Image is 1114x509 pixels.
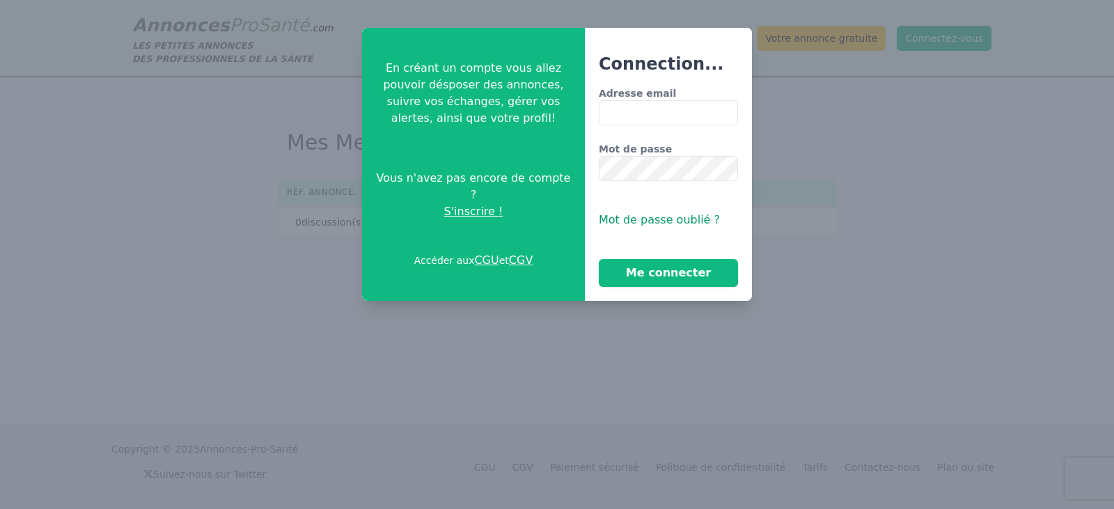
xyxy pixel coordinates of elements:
span: S'inscrire ! [444,203,503,220]
label: Adresse email [599,86,738,100]
h3: Connection... [599,53,738,75]
span: Vous n'avez pas encore de compte ? [373,170,574,203]
p: Accéder aux et [414,252,533,269]
label: Mot de passe [599,142,738,156]
p: En créant un compte vous allez pouvoir désposer des annonces, suivre vos échanges, gérer vos aler... [373,60,574,127]
a: CGU [474,253,499,267]
a: CGV [509,253,533,267]
button: Me connecter [599,259,738,287]
span: Mot de passe oublié ? [599,213,720,226]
